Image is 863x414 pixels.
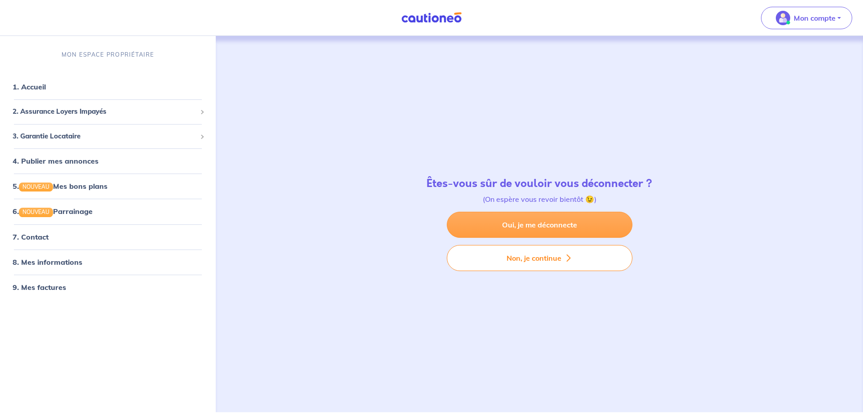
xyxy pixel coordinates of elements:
[4,228,212,246] div: 7. Contact
[13,107,196,117] span: 2. Assurance Loyers Impayés
[13,283,66,292] a: 9. Mes factures
[4,78,212,96] div: 1. Accueil
[13,82,46,91] a: 1. Accueil
[13,182,107,191] a: 5.NOUVEAUMes bons plans
[62,50,154,59] p: MON ESPACE PROPRIÉTAIRE
[4,177,212,195] div: 5.NOUVEAUMes bons plans
[13,156,98,165] a: 4. Publier mes annonces
[4,278,212,296] div: 9. Mes factures
[13,232,49,241] a: 7. Contact
[4,253,212,271] div: 8. Mes informations
[427,177,652,190] h4: Êtes-vous sûr de vouloir vous déconnecter ?
[13,131,196,142] span: 3. Garantie Locataire
[776,11,790,25] img: illu_account_valid_menu.svg
[4,128,212,145] div: 3. Garantie Locataire
[447,212,632,238] a: Oui, je me déconnecte
[4,202,212,220] div: 6.NOUVEAUParrainage
[761,7,852,29] button: illu_account_valid_menu.svgMon compte
[794,13,836,23] p: Mon compte
[427,194,652,205] p: (On espère vous revoir bientôt 😉)
[447,245,632,271] button: Non, je continue
[13,258,82,267] a: 8. Mes informations
[13,207,93,216] a: 6.NOUVEAUParrainage
[4,103,212,120] div: 2. Assurance Loyers Impayés
[4,152,212,170] div: 4. Publier mes annonces
[398,12,465,23] img: Cautioneo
